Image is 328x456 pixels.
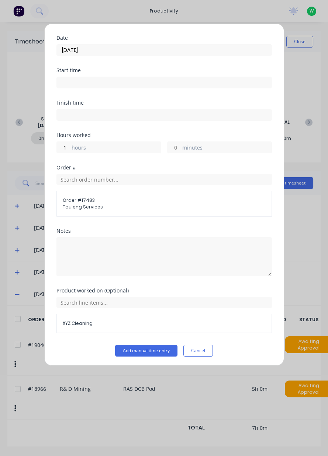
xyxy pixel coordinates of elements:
[56,133,272,138] div: Hours worked
[182,144,272,153] label: minutes
[56,165,272,170] div: Order #
[56,288,272,293] div: Product worked on (Optional)
[56,35,272,41] div: Date
[72,144,161,153] label: hours
[56,228,272,234] div: Notes
[63,320,266,327] span: XYZ Cleaning
[168,142,180,153] input: 0
[63,197,266,204] span: Order # 17483
[56,297,272,308] input: Search line items...
[183,345,213,357] button: Cancel
[63,204,266,210] span: Touleng Services
[57,142,70,153] input: 0
[56,68,272,73] div: Start time
[115,345,177,357] button: Add manual time entry
[56,100,272,105] div: Finish time
[56,174,272,185] input: Search order number...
